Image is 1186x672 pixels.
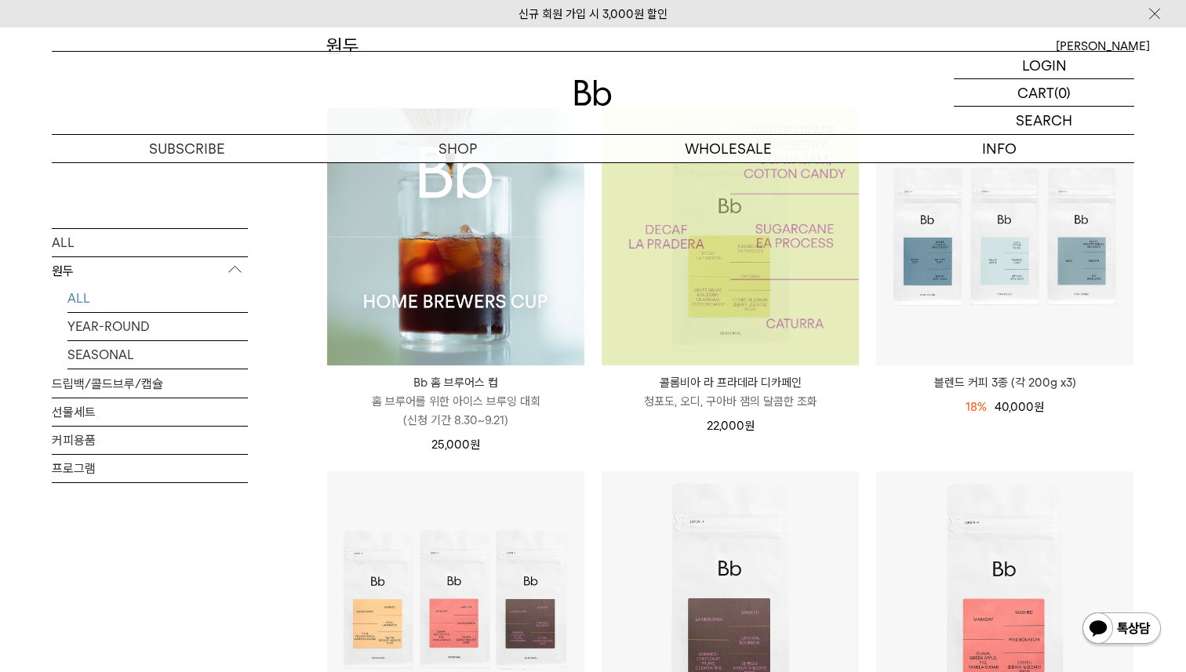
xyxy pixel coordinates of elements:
[518,7,668,21] a: 신규 회원 가입 시 3,000원 할인
[744,419,755,433] span: 원
[327,373,584,392] p: Bb 홈 브루어스 컵
[1054,79,1071,106] p: (0)
[67,312,248,340] a: YEAR-ROUND
[52,228,248,256] a: ALL
[52,426,248,453] a: 커피용품
[593,135,864,162] p: WHOLESALE
[864,135,1134,162] p: INFO
[574,80,612,106] img: 로고
[327,392,584,430] p: 홈 브루어를 위한 아이스 브루잉 대회 (신청 기간 8.30~9.21)
[1022,52,1067,78] p: LOGIN
[470,438,480,452] span: 원
[1017,79,1054,106] p: CART
[602,108,859,365] a: 콜롬비아 라 프라데라 디카페인
[327,373,584,430] a: Bb 홈 브루어스 컵 홈 브루어를 위한 아이스 브루잉 대회(신청 기간 8.30~9.21)
[707,419,755,433] span: 22,000
[327,108,584,365] img: Bb 홈 브루어스 컵
[52,369,248,397] a: 드립백/콜드브루/캡슐
[602,108,859,365] img: 1000001187_add2_054.jpg
[1016,107,1072,134] p: SEARCH
[1034,400,1044,414] span: 원
[876,373,1133,392] a: 블렌드 커피 3종 (각 200g x3)
[954,79,1134,107] a: CART (0)
[602,373,859,392] p: 콜롬비아 라 프라데라 디카페인
[602,373,859,411] a: 콜롬비아 라 프라데라 디카페인 청포도, 오디, 구아바 잼의 달콤한 조화
[67,284,248,311] a: ALL
[966,398,987,416] div: 18%
[322,135,593,162] a: SHOP
[67,340,248,368] a: SEASONAL
[954,52,1134,79] a: LOGIN
[995,400,1044,414] span: 40,000
[52,135,322,162] a: SUBSCRIBE
[1081,611,1162,648] img: 카카오톡 채널 1:1 채팅 버튼
[52,454,248,481] a: 프로그램
[431,438,480,452] span: 25,000
[602,392,859,411] p: 청포도, 오디, 구아바 잼의 달콤한 조화
[52,256,248,285] p: 원두
[52,398,248,425] a: 선물세트
[876,108,1133,365] img: 블렌드 커피 3종 (각 200g x3)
